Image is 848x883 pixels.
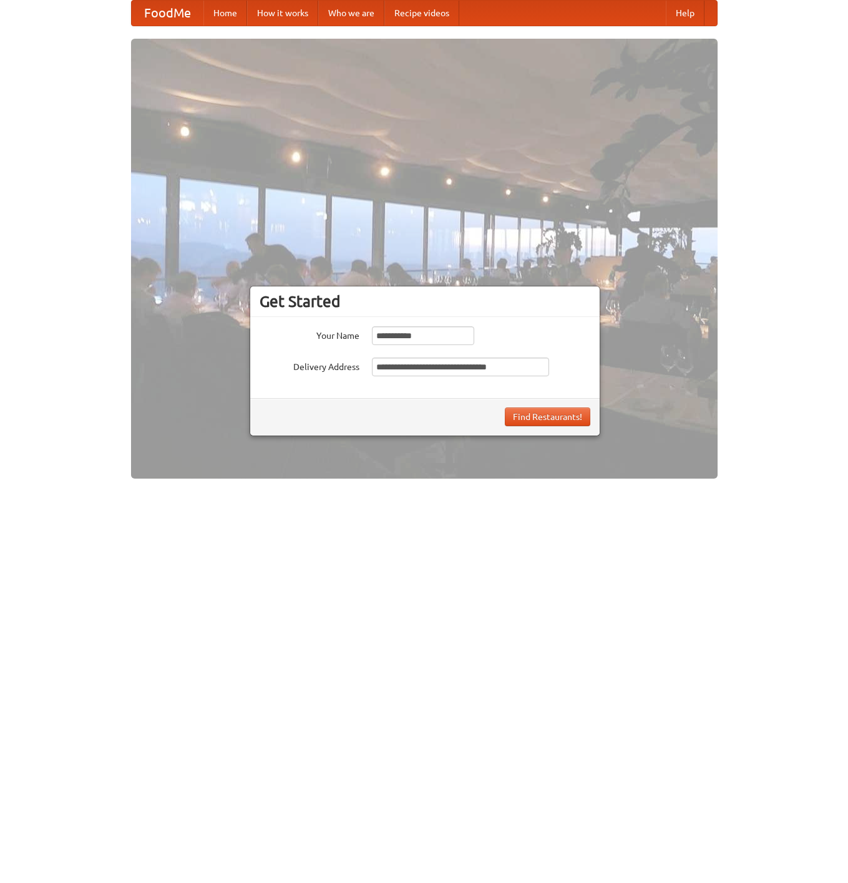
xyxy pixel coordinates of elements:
a: Who we are [318,1,384,26]
a: Recipe videos [384,1,459,26]
a: Home [203,1,247,26]
a: Help [666,1,704,26]
button: Find Restaurants! [505,407,590,426]
label: Your Name [260,326,359,342]
a: How it works [247,1,318,26]
label: Delivery Address [260,358,359,373]
a: FoodMe [132,1,203,26]
h3: Get Started [260,292,590,311]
